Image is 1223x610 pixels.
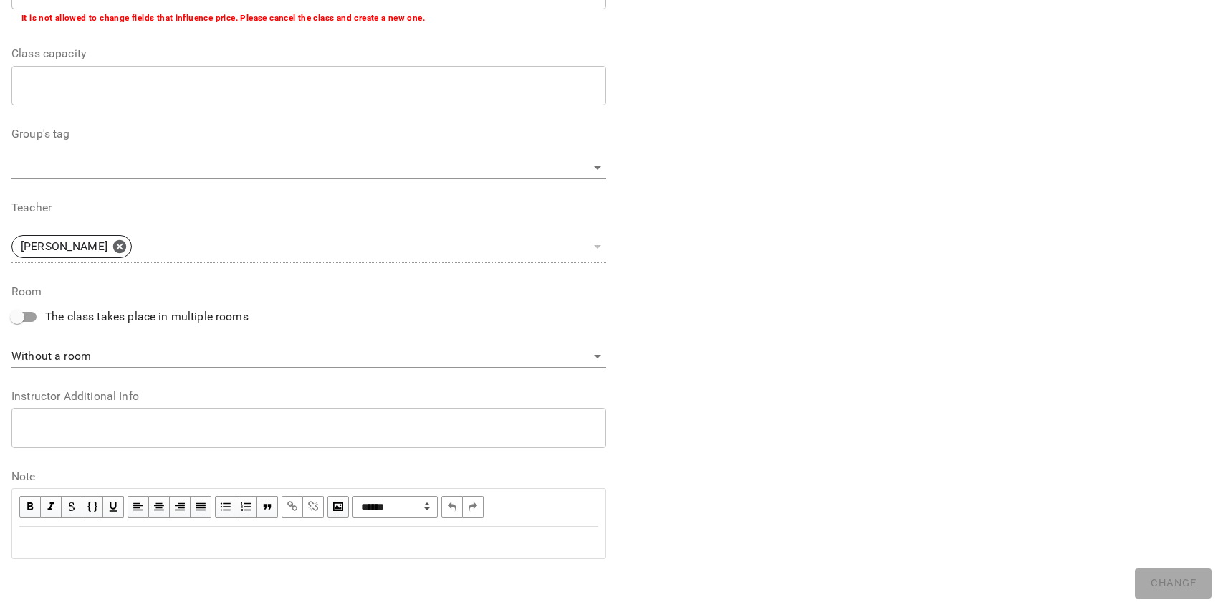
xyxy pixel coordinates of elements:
button: Align Right [170,496,191,518]
button: OL [236,496,257,518]
span: Normal [352,496,438,518]
span: The class takes place in multiple rooms [45,308,249,325]
select: Block type [352,496,438,518]
b: It is not allowed to change fields that influence price. Please cancel the class and create a new... [21,13,425,23]
button: Monospace [82,496,103,518]
button: Align Justify [191,496,211,518]
button: Bold [19,496,41,518]
button: Blockquote [257,496,278,518]
label: Class capacity [11,48,606,59]
div: Without a room [11,345,606,368]
button: Strikethrough [62,496,82,518]
div: [PERSON_NAME] [11,235,132,258]
button: Italic [41,496,62,518]
button: Align Left [128,496,149,518]
label: Note [11,471,606,482]
label: Instructor Additional Info [11,391,606,402]
button: Undo [441,496,463,518]
button: Redo [463,496,484,518]
button: UL [215,496,236,518]
label: Group's tag [11,128,606,140]
button: Link [282,496,303,518]
p: [PERSON_NAME] [21,238,107,255]
label: Room [11,286,606,297]
button: Align Center [149,496,170,518]
div: Edit text [13,528,605,558]
button: Underline [103,496,124,518]
div: [PERSON_NAME] [11,231,606,263]
button: Image [327,496,349,518]
button: Remove Link [303,496,324,518]
label: Teacher [11,202,606,214]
